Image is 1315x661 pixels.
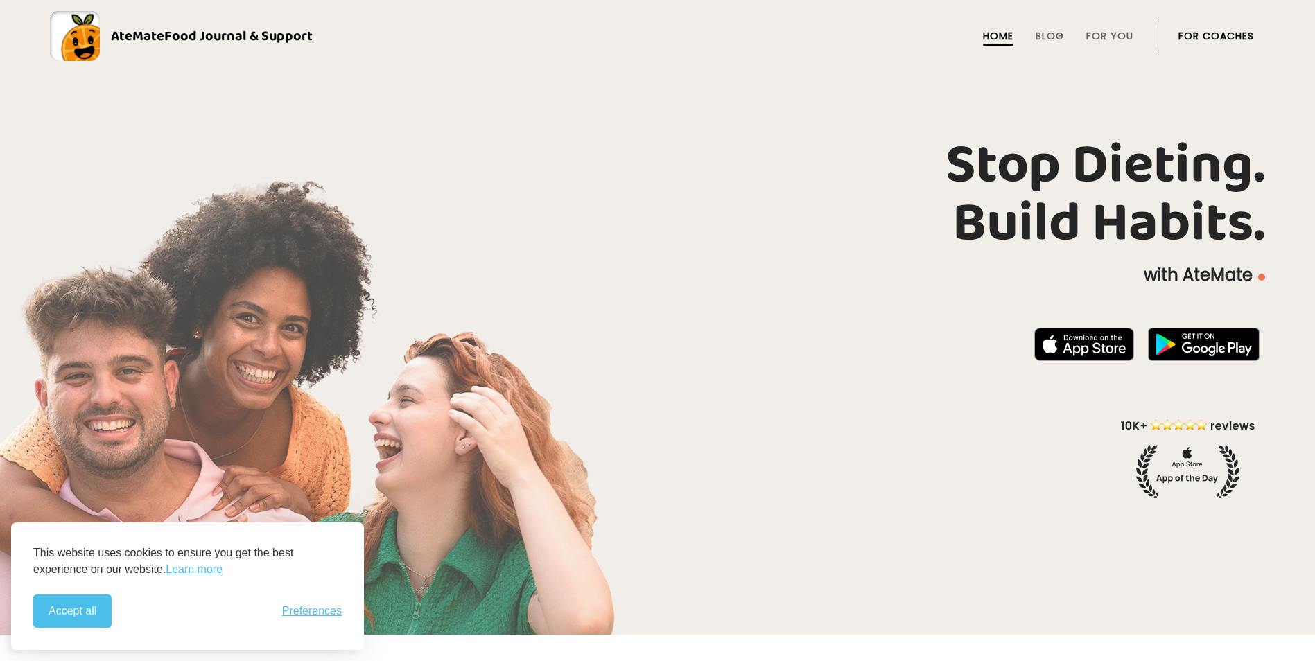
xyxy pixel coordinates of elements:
[282,605,342,617] button: Toggle preferences
[50,136,1265,253] h1: Stop Dieting. Build Habits.
[164,25,313,47] span: Food Journal & Support
[50,11,1265,61] a: AteMateFood Journal & Support
[100,25,313,47] div: AteMate
[50,264,1265,286] p: with AteMate
[1178,30,1254,42] a: For Coaches
[1148,328,1260,361] img: badge-download-google.png
[33,594,112,628] button: Accept all cookies
[1111,417,1265,498] img: home-hero-appoftheday.png
[1036,30,1064,42] a: Blog
[1034,328,1134,361] img: badge-download-apple.svg
[1086,30,1133,42] a: For You
[166,561,223,578] a: Learn more
[282,605,342,617] span: Preferences
[33,545,342,578] p: This website uses cookies to ensure you get the best experience on our website.
[983,30,1013,42] a: Home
